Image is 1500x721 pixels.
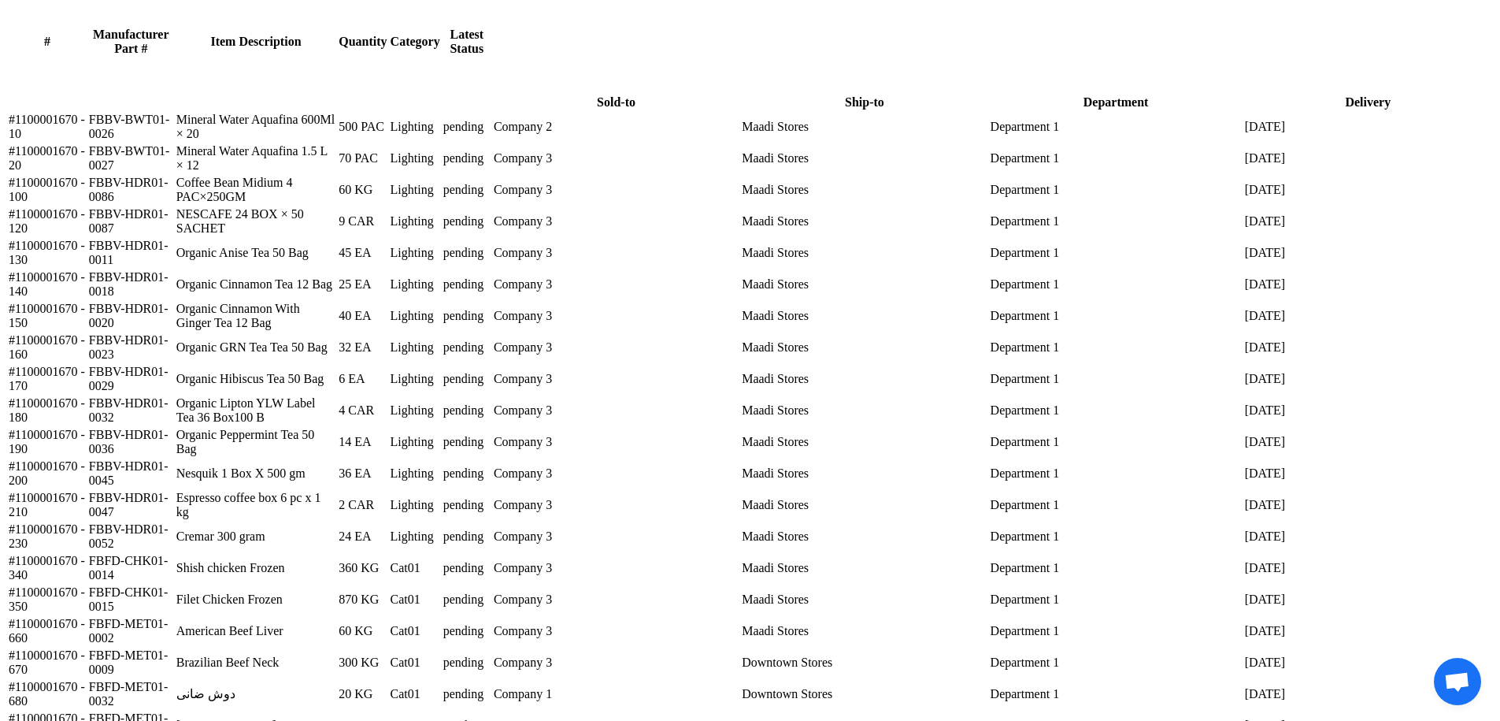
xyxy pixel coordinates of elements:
[338,396,387,426] td: 4 CAR
[493,238,739,268] td: Company 3
[8,427,87,457] td: #1100001670 - 190
[176,333,337,362] td: Organic GRN Tea Tea 50 Bag
[8,112,87,142] td: #1100001670 - 10
[390,112,441,142] td: Lighting
[990,301,1243,331] td: Department 1
[176,206,337,236] td: NESCAFE 24 BOX × 50 SACHET
[390,553,441,583] td: Cat01
[88,112,174,142] td: FBBV-BWT01-0026
[176,679,337,709] td: دوش ضانى
[741,175,987,205] td: Maadi Stores
[493,301,739,331] td: Company 3
[990,616,1243,646] td: Department 1
[8,238,87,268] td: #1100001670 - 130
[390,616,441,646] td: Cat01
[990,585,1243,615] td: Department 1
[1244,427,1492,457] td: [DATE]
[390,175,441,205] td: Lighting
[493,175,739,205] td: Company 3
[390,679,441,709] td: Cat01
[741,206,987,236] td: Maadi Stores
[1244,112,1492,142] td: [DATE]
[88,616,174,646] td: FBFD-MET01-0002
[443,333,491,362] td: pending
[176,112,337,142] td: Mineral Water Aquafina 600Ml × 20
[990,206,1243,236] td: Department 1
[1244,175,1492,205] td: [DATE]
[338,585,387,615] td: 870 KG
[8,143,87,173] td: #1100001670 - 20
[88,206,174,236] td: FBBV-HDR01-0087
[8,522,87,552] td: #1100001670 - 230
[741,553,987,583] td: Maadi Stores
[1244,396,1492,426] td: [DATE]
[88,364,174,394] td: FBBV-HDR01-0029
[1244,333,1492,362] td: [DATE]
[443,396,491,426] td: pending
[338,459,387,489] td: 36 EA
[493,490,739,520] td: Company 3
[176,522,337,552] td: Cremar 300 gram
[88,333,174,362] td: FBBV-HDR01-0023
[990,238,1243,268] td: Department 1
[8,364,87,394] td: #1100001670 - 170
[443,459,491,489] td: pending
[990,333,1243,362] td: Department 1
[990,427,1243,457] td: Department 1
[1434,658,1481,705] div: Open chat
[338,112,387,142] td: 500 PAC
[338,427,387,457] td: 14 EA
[1244,585,1492,615] td: [DATE]
[741,490,987,520] td: Maadi Stores
[176,175,337,205] td: Coffee Bean Midium 4 PAC×250GM
[88,396,174,426] td: FBBV-HDR01-0032
[390,206,441,236] td: Lighting
[990,175,1243,205] td: Department 1
[990,522,1243,552] td: Department 1
[390,333,441,362] td: Lighting
[741,364,987,394] td: Maadi Stores
[8,175,87,205] td: #1100001670 - 100
[443,490,491,520] td: pending
[990,490,1243,520] td: Department 1
[990,396,1243,426] td: Department 1
[1244,679,1492,709] td: [DATE]
[8,396,87,426] td: #1100001670 - 180
[176,364,337,394] td: Organic Hibiscus Tea 50 Bag
[493,459,739,489] td: Company 3
[493,648,739,678] td: Company 3
[741,585,987,615] td: Maadi Stores
[338,333,387,362] td: 32 EA
[741,269,987,299] td: Maadi Stores
[176,427,337,457] td: Organic Peppermint Tea 50 Bag
[390,269,441,299] td: Lighting
[1244,301,1492,331] td: [DATE]
[390,522,441,552] td: Lighting
[338,175,387,205] td: 60 KG
[443,679,491,709] td: pending
[493,112,739,142] td: Company 2
[493,427,739,457] td: Company 3
[88,553,174,583] td: FBFD-CHK01-0014
[443,553,491,583] td: pending
[88,585,174,615] td: FBFD-CHK01-0015
[1244,143,1492,173] td: [DATE]
[88,301,174,331] td: FBBV-HDR01-0020
[338,679,387,709] td: 20 KG
[390,459,441,489] td: Lighting
[338,269,387,299] td: 25 EA
[390,396,441,426] td: Lighting
[338,143,387,173] td: 70 PAC
[176,238,337,268] td: Organic Anise Tea 50 Bag
[493,206,739,236] td: Company 3
[741,112,987,142] td: Maadi Stores
[443,112,491,142] td: pending
[741,427,987,457] td: Maadi Stores
[990,679,1243,709] td: Department 1
[990,364,1243,394] td: Department 1
[176,648,337,678] td: Brazilian Beef Neck
[493,679,739,709] td: Company 1
[443,143,491,173] td: pending
[741,333,987,362] td: Maadi Stores
[443,522,491,552] td: pending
